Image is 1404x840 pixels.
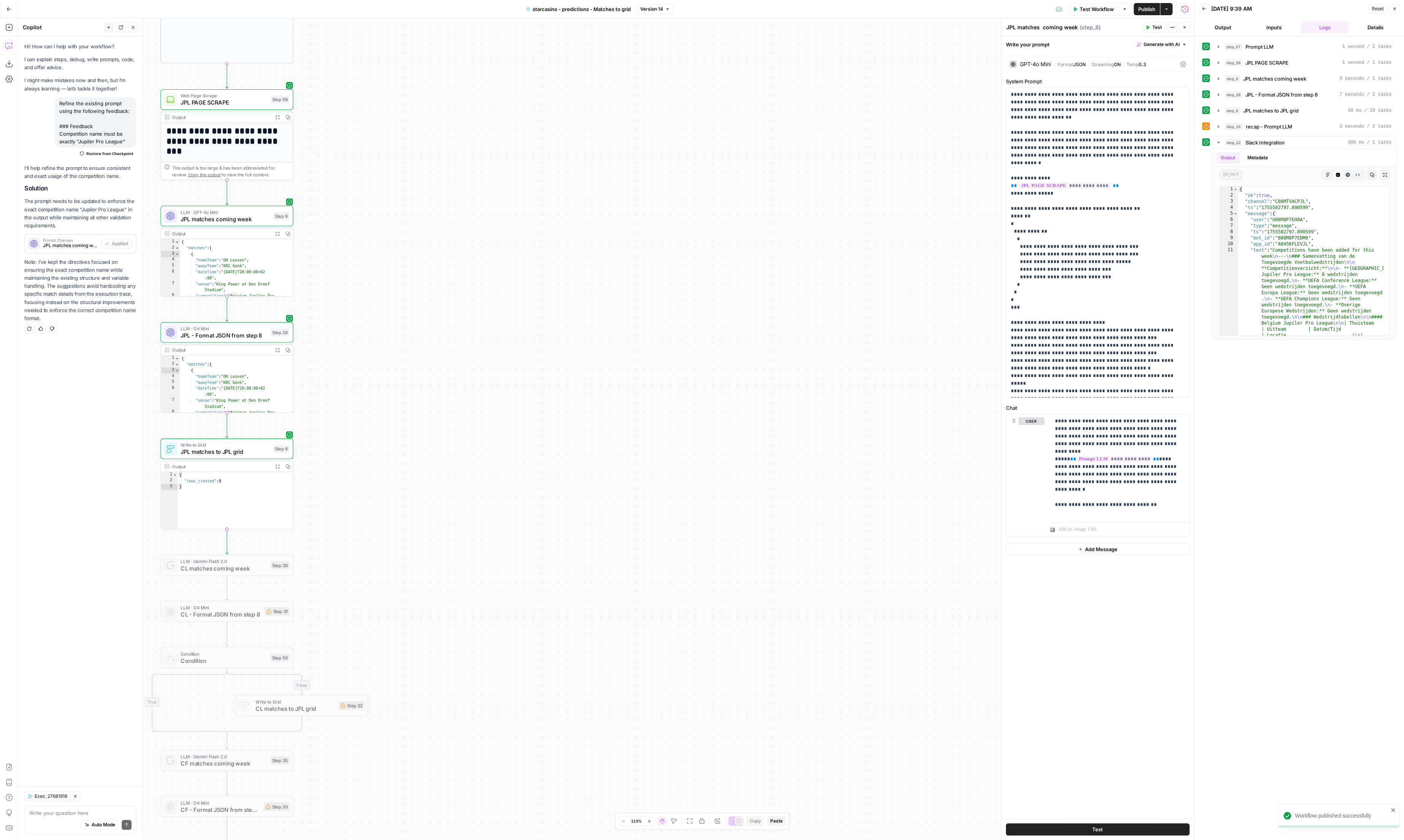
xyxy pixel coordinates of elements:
[43,242,98,249] span: JPL matches coming week (step_8)
[24,197,136,230] p: The prompt needs to be updated to enforce the exact competition name "Jupiler Pro League" in the ...
[271,756,290,764] div: Step 35
[235,695,368,716] div: Write to GridCL matches to JPL gridStep 32
[161,293,180,305] div: 8
[1213,41,1396,53] button: 1 second / 2 tasks
[1001,36,1194,52] div: Write your prompt
[175,239,179,245] span: Toggle code folding, rows 1 through 60
[161,251,180,257] div: 3
[23,24,102,31] div: Copilot
[1368,4,1387,14] button: Reset
[1220,204,1238,211] div: 4
[1348,107,1391,114] span: 48 ms / 10 tasks
[181,753,267,760] span: LLM · Gemini Flash 2.0
[1114,62,1121,67] span: ON
[160,322,293,413] div: LLM · O4 MiniJPL - Format JSON from step 8Step 28Output{ "matches":[ { "homeTeam":"OH Leuven", "a...
[271,654,290,661] div: Step 50
[188,172,221,177] span: Copy the output
[181,209,270,216] span: LLM · GPT-4o Mini
[181,215,270,223] span: JPL matches coming week
[1219,170,1242,180] span: object
[533,5,631,13] span: starcasino - predictions - Matches to grid
[175,251,179,257] span: Toggle code folding, rows 3 through 9
[226,734,228,750] g: Edge from step_50-conditional-end to step_35
[181,759,267,768] span: CF matches coming week
[226,64,228,89] g: Edge from step_47 to step_58
[1213,89,1396,101] button: 7 seconds / 2 tasks
[1216,152,1240,163] button: Output
[181,610,261,619] span: CL - Format JSON from step 8
[24,76,136,92] p: I might make mistakes now and then, but I’m always learning — let’s tackle it together!
[172,463,270,470] div: Output
[1220,186,1238,192] div: 1
[1339,123,1391,130] span: 3 seconds / 2 tasks
[161,368,180,374] div: 3
[1091,62,1114,67] span: Streaming
[1233,186,1237,192] span: Toggle code folding, rows 1 through 49
[226,180,228,205] g: Edge from step_58 to step_8
[1199,21,1247,33] button: Output
[152,668,227,735] g: Edge from step_50 to step_50-conditional-end
[1139,62,1146,67] span: 0.3
[24,164,136,180] p: I'll help refine the prompt to ensure consistent and exact usage of the competition name.
[271,561,290,569] div: Step 30
[1144,41,1180,48] span: Generate with AI
[172,230,270,237] div: Output
[24,43,136,51] p: Hi! How can I help with your workflow?
[746,816,764,826] button: Copy
[1220,198,1238,204] div: 3
[1152,24,1162,31] span: Test
[1006,823,1190,835] button: Test
[1080,24,1101,31] span: ( step_8 )
[86,151,133,157] span: Restore from Checkpoint
[92,821,115,828] span: Auto Mode
[55,97,136,147] div: Refine the existing prompt using the following feedback: ### Feedback Competition name must be ax...
[160,439,293,529] div: Write to GridJPL matches to JPL gridStep 6Output{ "rows_created":8}
[1220,217,1238,223] div: 6
[1220,211,1238,217] div: 5
[1134,40,1190,49] button: Generate with AI
[1295,812,1388,819] div: Workflow published successfully
[181,604,261,611] span: LLM · O4 Mini
[160,601,293,622] div: LLM · O4 MiniCL - Format JSON from step 8Step 31
[521,3,635,15] button: starcasino - predictions - Matches to grid
[1245,139,1285,146] span: Slack Integration
[631,818,642,824] span: 113%
[181,331,267,340] span: JPL - Format JSON from step 8
[175,368,179,374] span: Toggle code folding, rows 3 through 9
[24,185,136,192] h2: Solution
[1352,21,1399,33] button: Details
[181,325,267,332] span: LLM · O4 Mini
[1006,404,1190,412] label: Chat
[1220,192,1238,198] div: 2
[1134,3,1160,15] button: Publish
[160,796,293,817] div: LLM · O4 MiniCF - Format JSON from step 35Step 33
[1372,5,1384,12] span: Reset
[1225,91,1242,98] span: step_28
[265,607,289,616] div: Step 31
[1054,60,1058,68] span: |
[102,239,132,249] button: Applied
[1250,21,1298,33] button: Inputs
[1220,229,1238,235] div: 8
[1220,223,1238,229] div: 7
[1243,152,1272,163] button: Metadata
[767,816,785,826] button: Paste
[172,114,270,120] div: Output
[1233,211,1237,217] span: Toggle code folding, rows 5 through 48
[160,647,293,668] div: ConditionConditionStep 50
[1068,3,1119,15] button: Test Workflow
[160,206,293,296] div: LLM · GPT-4o MiniJPL matches coming weekStep 8Output{ "matches":[ { "homeTeam":"OH Leuven", "away...
[1225,107,1240,114] span: step_6
[1225,75,1240,82] span: step_8
[181,650,267,657] span: Condition
[172,347,270,353] div: Output
[339,701,365,710] div: Step 32
[181,92,267,99] span: Web Page Scrape
[1391,807,1396,813] button: close
[1220,247,1238,502] div: 11
[1246,123,1292,130] span: recap - Prompt LLM
[161,374,180,380] div: 4
[1086,60,1091,68] span: |
[160,750,293,770] div: LLM · Gemini Flash 2.0CF matches coming weekStep 35
[172,164,290,178] div: This output is too large & has been abbreviated for review. to view the full content.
